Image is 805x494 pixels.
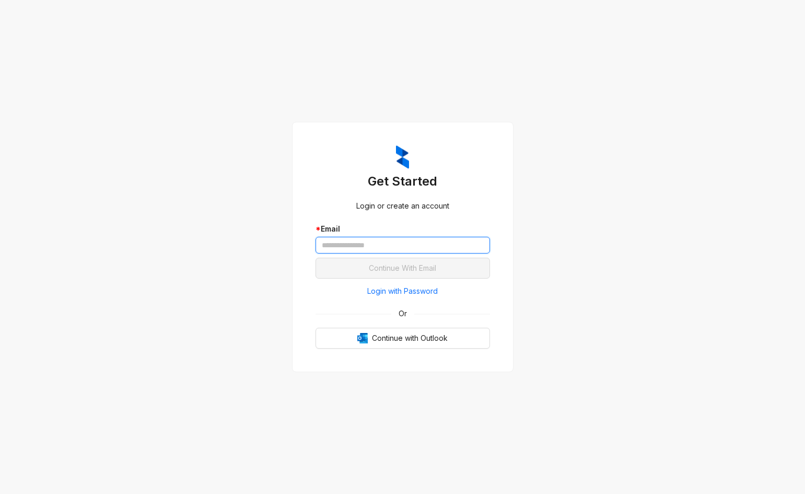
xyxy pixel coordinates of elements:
div: Email [316,223,490,235]
button: Login with Password [316,283,490,300]
div: Login or create an account [316,200,490,212]
span: Continue with Outlook [372,332,448,344]
h3: Get Started [316,173,490,190]
span: Or [391,308,414,319]
button: Continue With Email [316,258,490,279]
img: Outlook [357,333,368,343]
img: ZumaIcon [396,145,409,169]
span: Login with Password [367,285,438,297]
button: OutlookContinue with Outlook [316,328,490,349]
